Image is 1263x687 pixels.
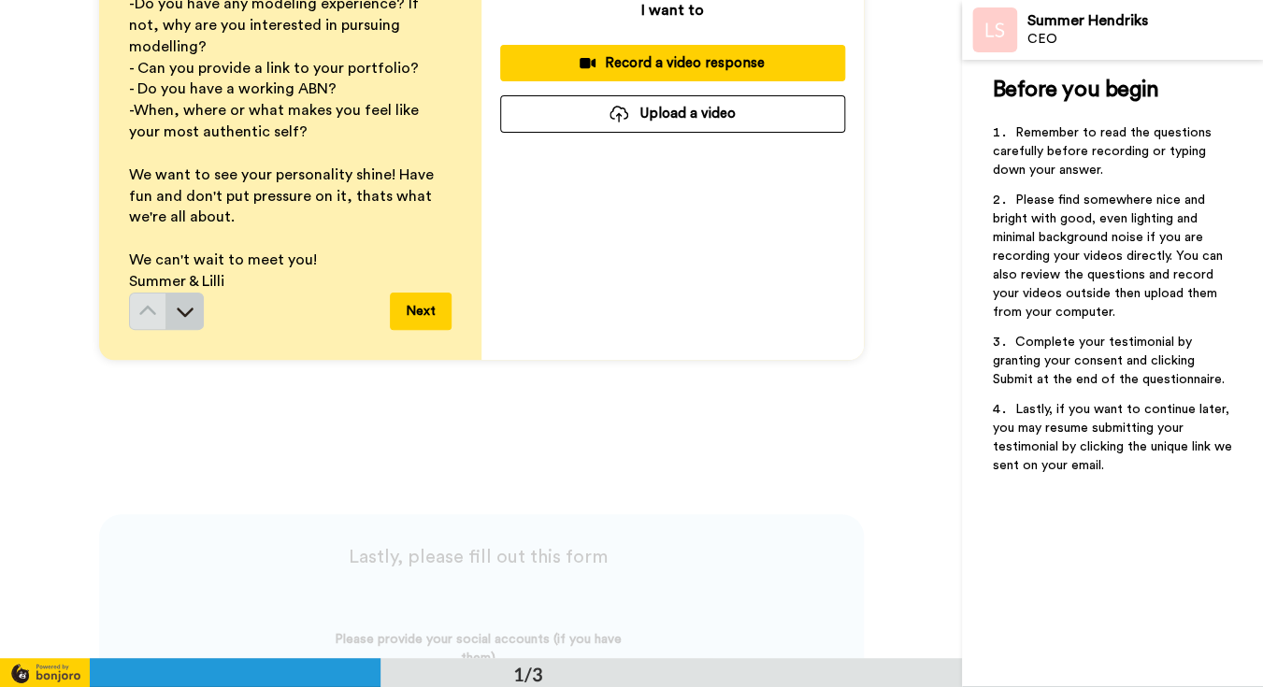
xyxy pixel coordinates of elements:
[129,274,224,289] span: Summer & Lilli
[129,103,423,139] span: -When, where or what makes you feel like your most authentic self?
[1026,12,1262,30] div: Summer Hendriks
[483,661,573,687] div: 1/3
[500,45,845,81] button: Record a video response
[129,167,438,225] span: We want to see your personality shine! Have fun and don't put pressure on it, thats what we're al...
[992,193,1226,319] span: Please find somewhere nice and bright with good, even lighting and minimal background noise if yo...
[992,126,1214,177] span: Remember to read the questions carefully before recording or typing down your answer.
[390,293,452,330] button: Next
[500,95,845,132] button: Upload a video
[515,53,830,73] div: Record a video response
[129,252,317,267] span: We can't wait to meet you!
[992,336,1224,386] span: Complete your testimonial by granting your consent and clicking Submit at the end of the question...
[129,61,419,76] span: - Can you provide a link to your portfolio?
[972,7,1017,52] img: Profile Image
[992,79,1157,101] span: Before you begin
[992,403,1235,472] span: Lastly, if you want to continue later, you may resume submitting your testimonial by clicking the...
[1026,32,1262,48] div: CEO
[129,81,337,96] span: - Do you have a working ABN?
